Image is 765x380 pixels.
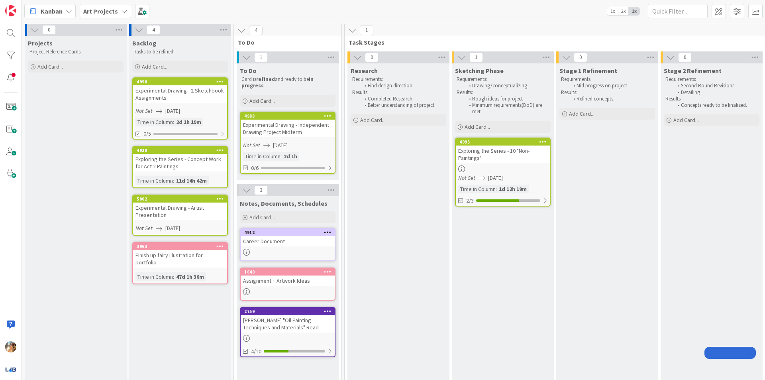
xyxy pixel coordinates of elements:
[469,53,483,62] span: 1
[244,269,335,275] div: 1640
[133,154,227,171] div: Exploring the Series - Concept Work for Act 2 Paintings
[673,89,758,96] li: Detailing
[137,79,227,85] div: 4996
[618,7,629,15] span: 2x
[135,224,153,232] i: Not Set
[244,309,335,314] div: 2759
[607,7,618,15] span: 1x
[648,4,708,18] input: Quick Filter...
[360,116,386,124] span: Add Card...
[133,243,227,268] div: 3963Finish up fairy illustration for portfolio
[249,26,263,35] span: 4
[165,224,180,232] span: [DATE]
[37,63,63,70] span: Add Card...
[173,176,174,185] span: :
[132,39,157,47] span: Backlog
[241,229,335,246] div: 4912Career Document
[251,164,259,172] span: 0/6
[137,244,227,249] div: 3963
[243,142,260,149] i: Not Set
[143,130,151,138] span: 0/5
[456,138,550,146] div: 4995
[243,152,280,161] div: Time in Column
[173,118,174,126] span: :
[83,7,118,15] b: Art Projects
[133,147,227,171] div: 4930Exploring the Series - Concept Work for Act 2 Paintings
[5,5,16,16] img: Visit kanbanzone.com
[256,76,275,83] strong: refined
[465,83,549,89] li: Drawing/conceptualizing
[174,176,209,185] div: 11d 14h 42m
[133,78,227,85] div: 4996
[459,139,550,145] div: 4995
[42,25,56,35] span: 0
[254,53,268,62] span: 1
[133,147,227,154] div: 4930
[673,83,758,89] li: Second Round Revisions
[241,112,335,137] div: 4988Experimental Drawing - Independent Drawing Project Midterm
[673,116,699,124] span: Add Card...
[5,341,16,352] img: JF
[280,152,282,161] span: :
[174,118,203,126] div: 2d 1h 19m
[244,113,335,119] div: 4988
[174,272,206,281] div: 47d 1h 36m
[273,141,288,150] span: [DATE]
[241,308,335,333] div: 2759[PERSON_NAME] "Oil Painting Techniques and Materials" Read
[466,197,474,205] span: 2/3
[665,96,758,102] p: Results:
[137,196,227,202] div: 5002
[569,96,654,102] li: Refined concepts.
[29,49,122,55] p: Project Reference Cards
[135,272,173,281] div: Time in Column
[456,146,550,163] div: Exploring the Series - 10 "Non-Paintings"
[173,272,174,281] span: :
[238,38,331,46] span: To Do
[254,185,268,195] span: 3
[147,25,160,35] span: 4
[360,26,373,35] span: 1
[5,364,16,375] img: avatar
[241,236,335,246] div: Career Document
[135,107,153,114] i: Not Set
[569,110,594,117] span: Add Card...
[133,195,227,220] div: 5002Experimental Drawing - Artist Presentation
[574,53,587,62] span: 0
[133,203,227,220] div: Experimental Drawing - Artist Presentation
[561,89,653,96] p: Results:
[455,67,504,75] span: Sketching Phase
[249,97,275,104] span: Add Card...
[497,185,529,193] div: 1d 12h 19m
[569,83,654,89] li: Mid progress on project
[457,76,549,83] p: Requirements:
[360,96,445,102] li: Completed Research
[465,102,549,115] li: Minimum requirements(DoD) are met
[282,152,299,161] div: 2d 1h
[240,199,328,207] span: Notes, Documents, Schedules
[133,195,227,203] div: 5002
[241,76,334,89] p: Card is and ready to be
[241,120,335,137] div: Experimental Drawing - Independent Drawing Project Midterm
[365,53,379,62] span: 0
[165,107,180,115] span: [DATE]
[133,78,227,103] div: 4996Experimental Drawing - 2 Sketchbook Assignments
[352,89,445,96] p: Results:
[28,39,53,47] span: Projects
[240,67,257,75] span: To Do
[241,268,335,286] div: 1640Assignment + Artwork Ideas
[135,176,173,185] div: Time in Column
[241,76,315,89] strong: in progress
[134,49,226,55] p: Tasks to be refined!
[458,174,475,181] i: Not Set
[456,138,550,163] div: 4995Exploring the Series - 10 "Non-Paintings"
[241,112,335,120] div: 4988
[241,268,335,276] div: 1640
[559,67,617,75] span: Stage 1 Refinement
[142,63,167,70] span: Add Card...
[133,250,227,268] div: Finish up fairy illustration for portfolio
[241,276,335,286] div: Assignment + Artwork Ideas
[678,53,692,62] span: 0
[137,148,227,153] div: 4930
[352,76,445,83] p: Requirements:
[673,102,758,108] li: Concepts ready to be finalized.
